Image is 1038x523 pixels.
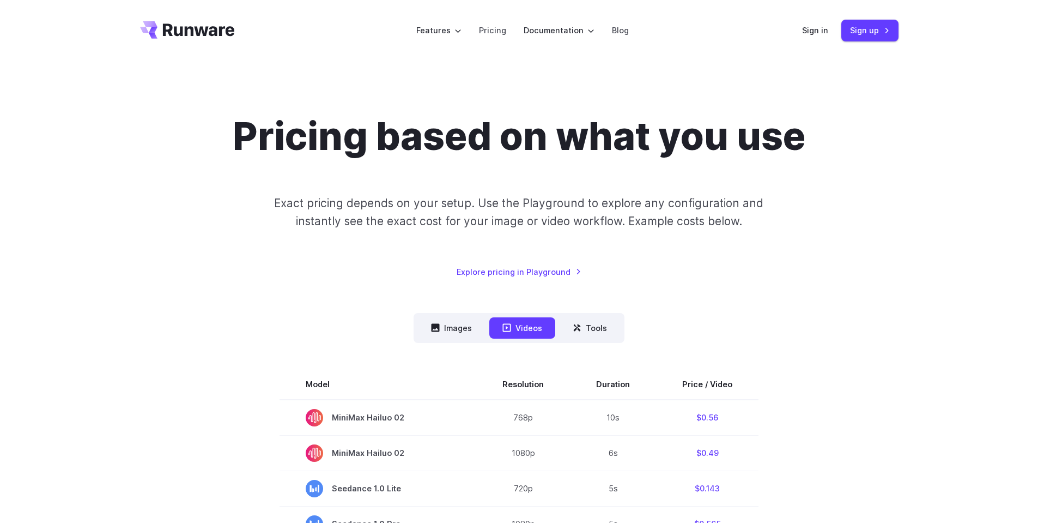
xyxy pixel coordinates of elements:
th: Duration [570,369,656,400]
td: 1080p [476,435,570,471]
p: Exact pricing depends on your setup. Use the Playground to explore any configuration and instantl... [253,194,784,231]
td: 10s [570,400,656,436]
button: Images [418,317,485,339]
h1: Pricing based on what you use [233,113,805,159]
th: Price / Video [656,369,758,400]
td: $0.49 [656,435,758,471]
td: 5s [570,471,656,506]
td: $0.56 [656,400,758,436]
td: 6s [570,435,656,471]
td: 768p [476,400,570,436]
a: Sign in [802,24,828,37]
label: Documentation [524,24,594,37]
span: MiniMax Hailuo 02 [306,444,450,462]
th: Resolution [476,369,570,400]
a: Explore pricing in Playground [457,266,581,278]
a: Pricing [479,24,506,37]
td: 720p [476,471,570,506]
button: Tools [560,317,620,339]
button: Videos [489,317,555,339]
span: MiniMax Hailuo 02 [306,409,450,426]
th: Model [280,369,476,400]
td: $0.143 [656,471,758,506]
span: Seedance 1.0 Lite [306,480,450,497]
label: Features [416,24,462,37]
a: Sign up [841,20,899,41]
a: Go to / [140,21,235,39]
a: Blog [612,24,629,37]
